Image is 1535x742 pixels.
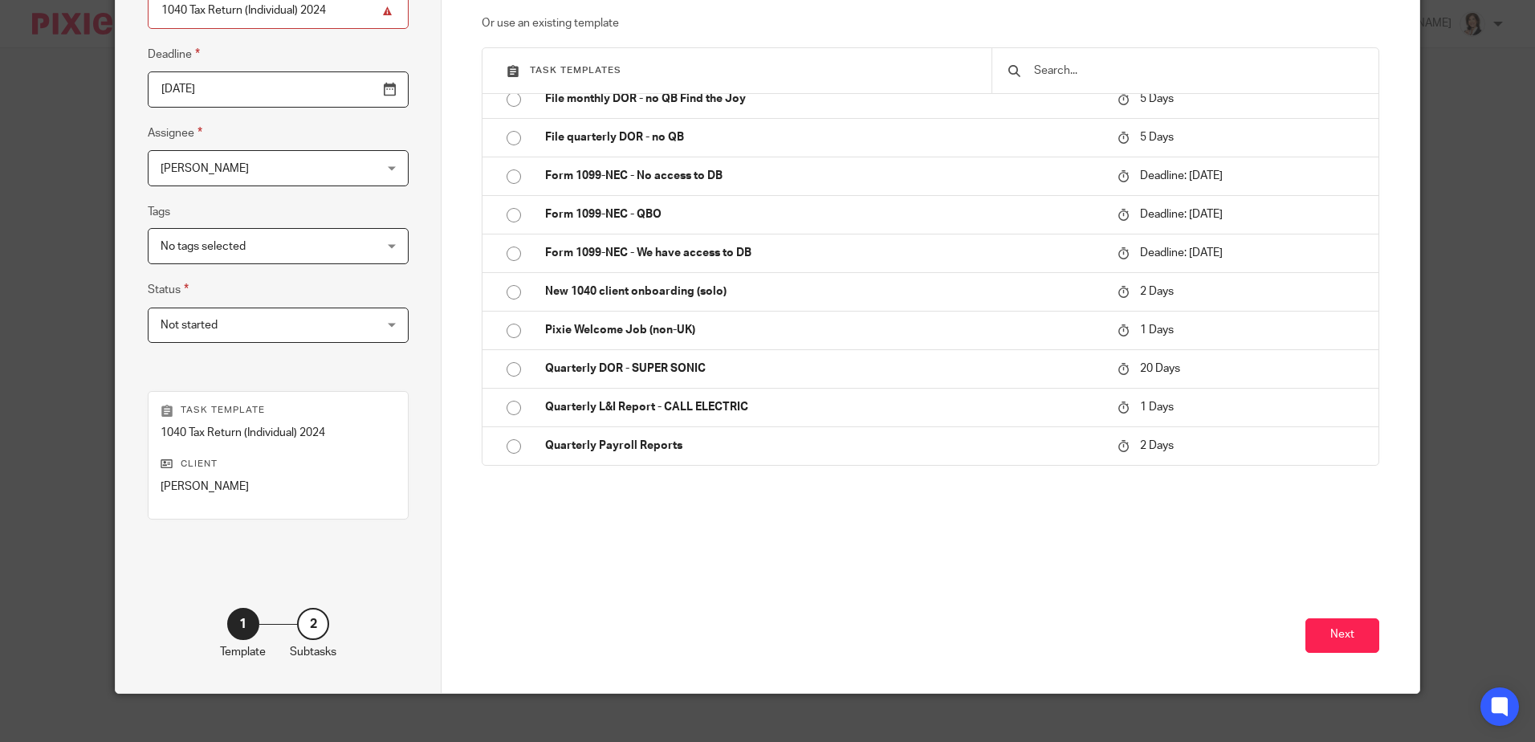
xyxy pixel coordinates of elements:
[148,280,189,299] label: Status
[161,404,396,417] p: Task template
[482,15,1378,31] p: Or use an existing template
[1140,93,1174,104] span: 5 Days
[297,608,329,640] div: 2
[1032,62,1362,79] input: Search...
[1140,247,1223,259] span: Deadline: [DATE]
[148,124,202,142] label: Assignee
[1140,363,1180,374] span: 20 Days
[545,438,1101,454] p: Quarterly Payroll Reports
[161,320,218,331] span: Not started
[161,479,396,495] p: [PERSON_NAME]
[545,245,1101,261] p: Form 1099-NEC - We have access to DB
[545,91,1101,107] p: File monthly DOR - no QB Find the Joy
[161,241,246,252] span: No tags selected
[545,129,1101,145] p: File quarterly DOR - no QB
[1140,132,1174,143] span: 5 Days
[161,458,396,471] p: Client
[227,608,259,640] div: 1
[1305,618,1379,653] button: Next
[148,71,409,108] input: Pick a date
[1140,209,1223,220] span: Deadline: [DATE]
[1140,441,1174,452] span: 2 Days
[545,283,1101,300] p: New 1040 client onboarding (solo)
[530,66,621,75] span: Task templates
[290,644,336,660] p: Subtasks
[545,168,1101,184] p: Form 1099-NEC - No access to DB
[1140,324,1174,336] span: 1 Days
[161,425,396,441] p: 1040 Tax Return (Individual) 2024
[545,322,1101,338] p: Pixie Welcome Job (non-UK)
[545,206,1101,222] p: Form 1099-NEC - QBO
[545,399,1101,415] p: Quarterly L&I Report - CALL ELECTRIC
[1140,402,1174,413] span: 1 Days
[1140,170,1223,181] span: Deadline: [DATE]
[220,644,266,660] p: Template
[1140,286,1174,297] span: 2 Days
[545,361,1101,377] p: Quarterly DOR - SUPER SONIC
[161,163,249,174] span: [PERSON_NAME]
[148,204,170,220] label: Tags
[148,45,200,63] label: Deadline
